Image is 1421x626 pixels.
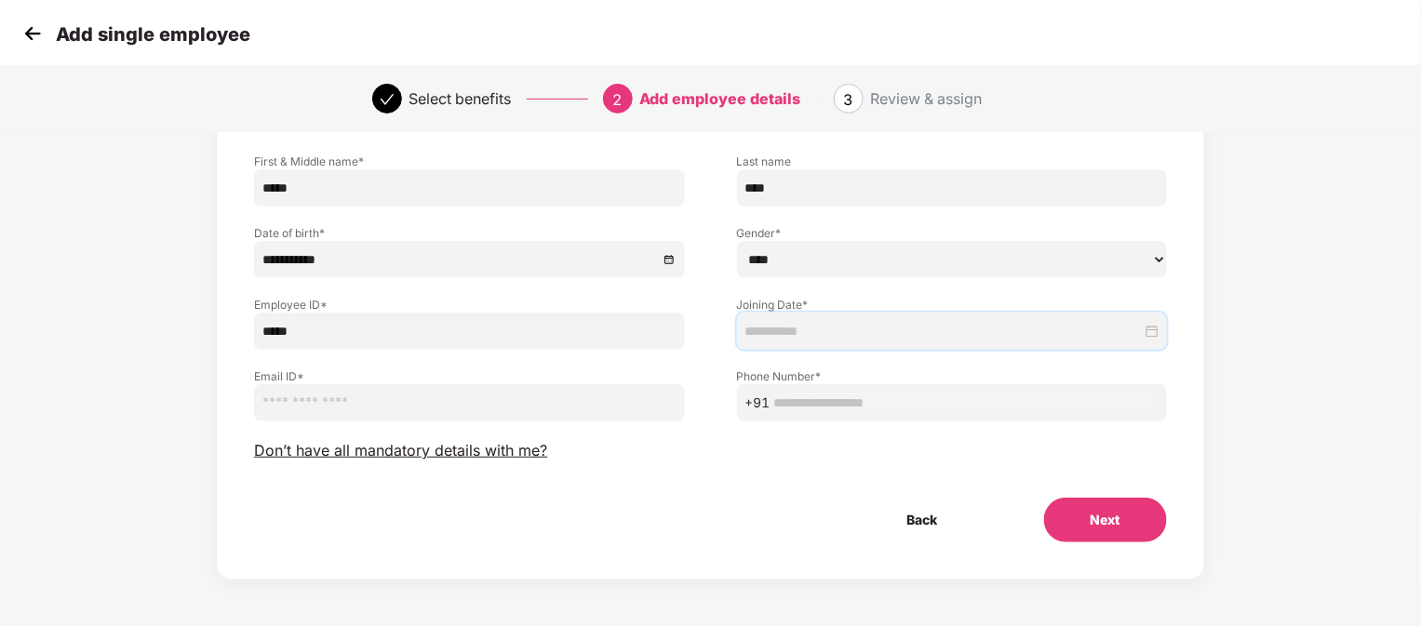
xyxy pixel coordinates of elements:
[254,153,684,169] label: First & Middle name
[1044,498,1167,542] button: Next
[737,153,1167,169] label: Last name
[254,368,684,384] label: Email ID
[745,393,771,413] span: +91
[871,84,983,113] div: Review & assign
[254,297,684,313] label: Employee ID
[640,84,801,113] div: Add employee details
[380,92,395,107] span: check
[737,297,1167,313] label: Joining Date
[409,84,512,113] div: Select benefits
[56,23,250,46] p: Add single employee
[844,90,853,109] span: 3
[737,225,1167,241] label: Gender
[254,441,547,460] span: Don’t have all mandatory details with me?
[19,20,47,47] img: svg+xml;base64,PHN2ZyB4bWxucz0iaHR0cDovL3d3dy53My5vcmcvMjAwMC9zdmciIHdpZHRoPSIzMCIgaGVpZ2h0PSIzMC...
[737,368,1167,384] label: Phone Number
[254,225,684,241] label: Date of birth
[613,90,623,109] span: 2
[861,498,985,542] button: Back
